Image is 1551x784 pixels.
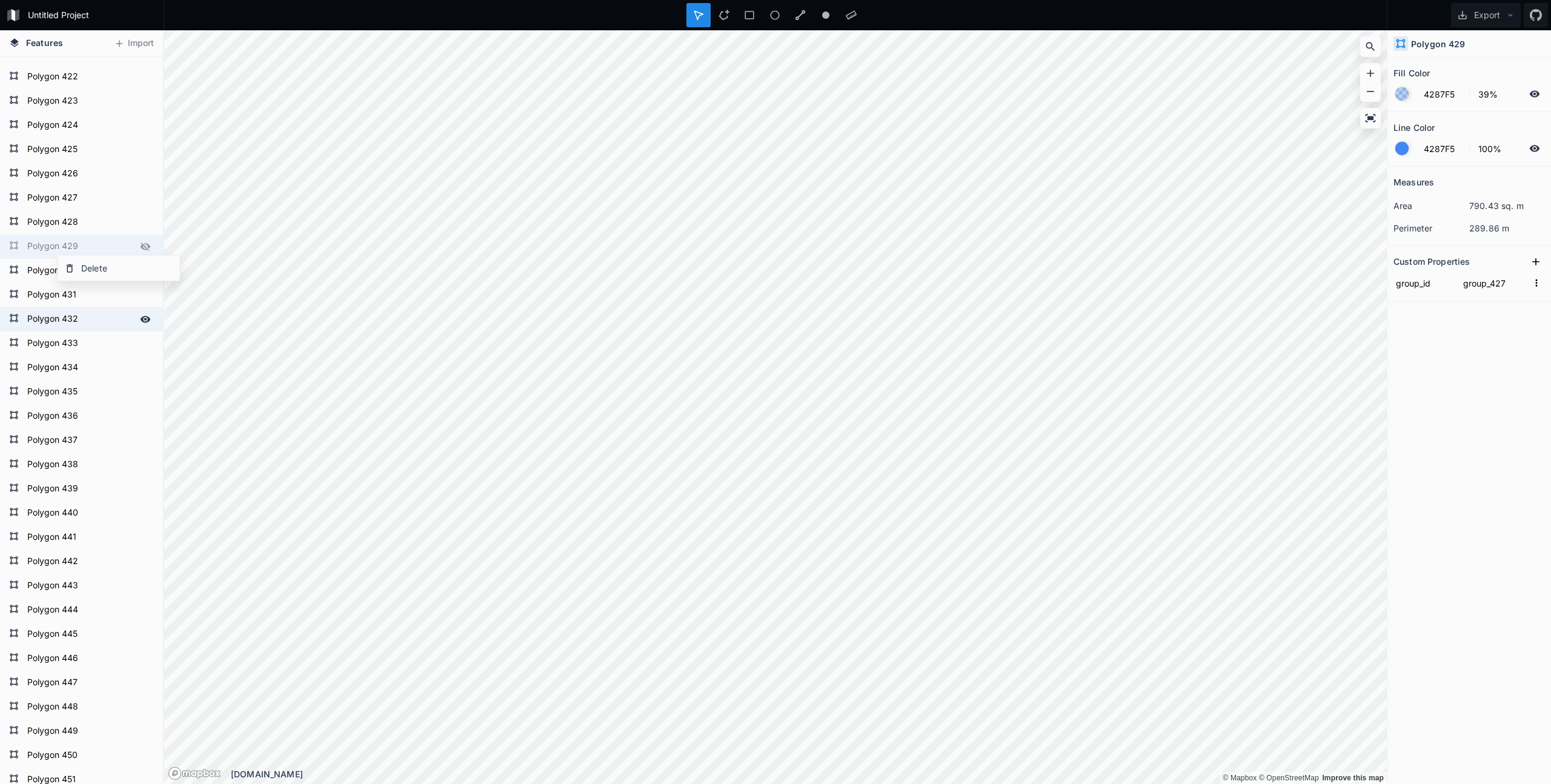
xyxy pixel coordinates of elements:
[1393,274,1455,292] input: Name
[1393,173,1434,191] h2: Measures
[26,36,63,49] span: Features
[1393,252,1470,271] h2: Custom Properties
[1393,118,1435,137] h2: Line Color
[1223,774,1257,782] a: Mapbox
[1259,774,1319,782] a: OpenStreetMap
[58,256,179,281] div: Delete
[1461,274,1528,292] input: Empty
[1393,222,1469,234] dt: perimeter
[1469,222,1545,234] dd: 289.86 m
[1451,3,1521,27] button: Export
[1322,774,1384,782] a: Map feedback
[1393,64,1430,82] h2: Fill Color
[1469,199,1545,212] dd: 790.43 sq. m
[1393,199,1469,212] dt: area
[108,34,160,53] button: Import
[1411,38,1466,50] h4: Polygon 429
[231,768,1387,780] div: [DOMAIN_NAME]
[168,766,221,780] a: Mapbox logo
